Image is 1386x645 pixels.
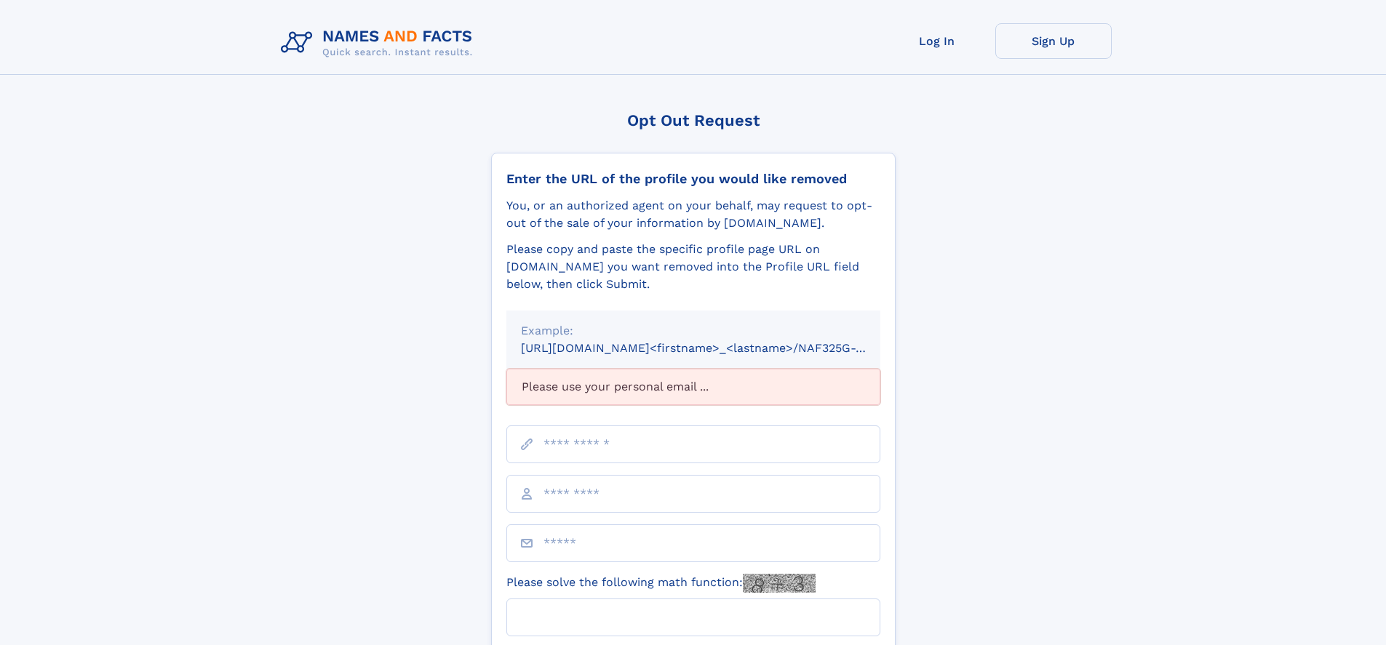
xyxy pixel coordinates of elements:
img: Logo Names and Facts [275,23,485,63]
label: Please solve the following math function: [506,574,816,593]
div: Please use your personal email ... [506,369,880,405]
div: You, or an authorized agent on your behalf, may request to opt-out of the sale of your informatio... [506,197,880,232]
div: Please copy and paste the specific profile page URL on [DOMAIN_NAME] you want removed into the Pr... [506,241,880,293]
a: Log In [879,23,995,59]
small: [URL][DOMAIN_NAME]<firstname>_<lastname>/NAF325G-xxxxxxxx [521,341,908,355]
a: Sign Up [995,23,1112,59]
div: Enter the URL of the profile you would like removed [506,171,880,187]
div: Example: [521,322,866,340]
div: Opt Out Request [491,111,896,129]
